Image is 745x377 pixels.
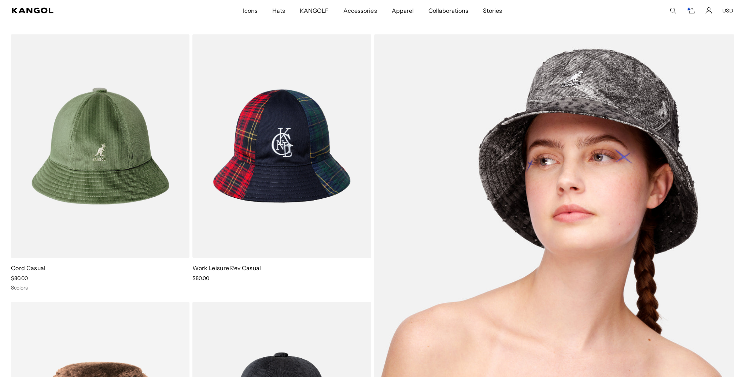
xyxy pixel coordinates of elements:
[11,264,46,272] a: Cord Casual
[11,284,189,291] div: 8 colors
[722,7,733,14] button: USD
[192,275,209,281] span: $80.00
[11,275,28,281] span: $80.00
[192,34,371,258] img: Work Leisure Rev Casual
[686,7,695,14] button: Cart
[192,264,261,272] a: Work Leisure Rev Casual
[12,8,161,14] a: Kangol
[11,34,189,258] img: Cord Casual
[670,7,676,14] summary: Search here
[705,7,712,14] a: Account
